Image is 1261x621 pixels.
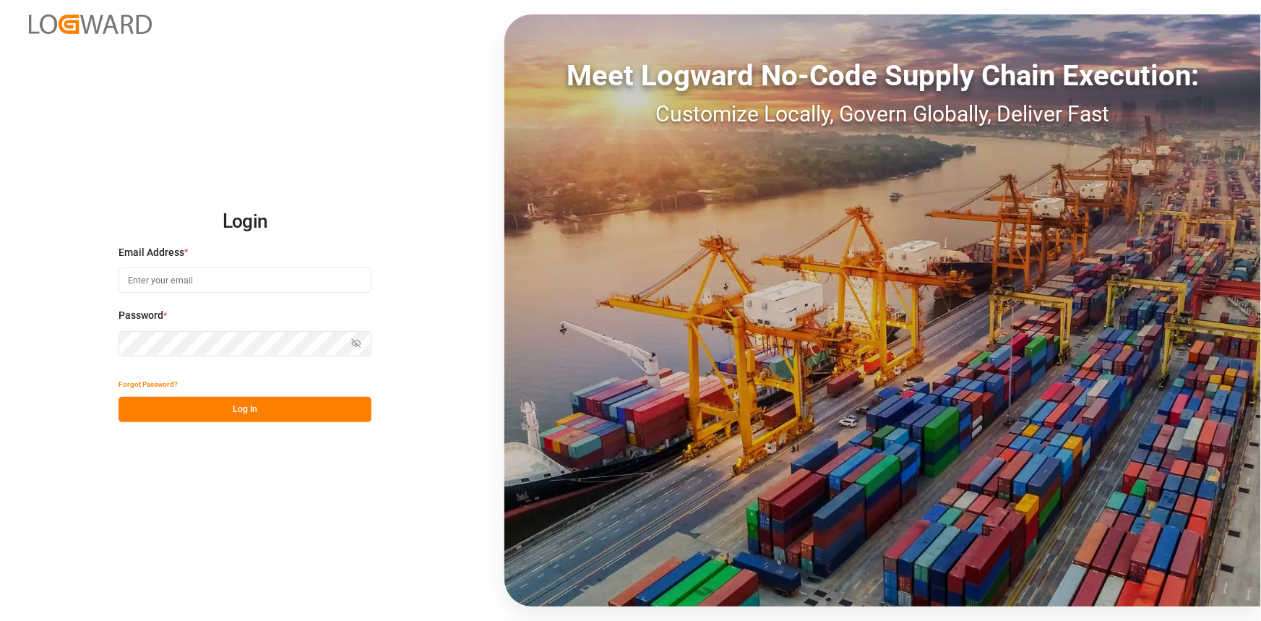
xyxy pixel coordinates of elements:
[29,14,152,34] img: Logward_new_orange.png
[119,308,163,323] span: Password
[119,372,178,397] button: Forgot Password?
[504,54,1261,98] div: Meet Logward No-Code Supply Chain Execution:
[119,267,371,293] input: Enter your email
[119,199,371,245] h2: Login
[119,397,371,422] button: Log In
[504,98,1261,130] div: Customize Locally, Govern Globally, Deliver Fast
[119,245,184,260] span: Email Address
